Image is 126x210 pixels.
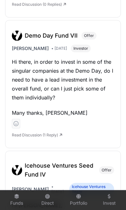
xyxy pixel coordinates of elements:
[12,31,81,41] a: Demo Day Fund VII
[102,168,112,173] span: Offer
[12,186,49,192] span: [PERSON_NAME]
[25,161,95,179] h3: Icehouse Ventures Seed Fund IV
[35,192,60,209] a: Direct
[12,2,66,7] a: Read Discussion (0 Replies)
[51,46,67,51] span: • [DATE]
[12,45,49,52] span: [PERSON_NAME]
[94,179,126,210] iframe: Chat Widget
[25,31,78,40] h3: Demo Day Fund VII
[66,192,91,209] a: Portfolio
[84,33,94,38] span: Offer
[12,57,114,102] p: Hi there, in order to invest in some of the singular companies at the Demo Day, do I need to have...
[12,165,22,175] img: IV-Logo.svg
[72,184,112,194] span: Icehouse Ventures Team
[12,133,62,137] a: Read Discussion (1 Reply)
[4,192,29,209] a: Funds
[12,161,99,179] a: Icehouse Ventures Seed Fund IV
[51,184,65,194] span: • [DATE]
[12,31,22,41] img: IV-Logo.svg
[73,46,88,51] span: Investor
[12,108,114,117] p: Many thanks, [PERSON_NAME]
